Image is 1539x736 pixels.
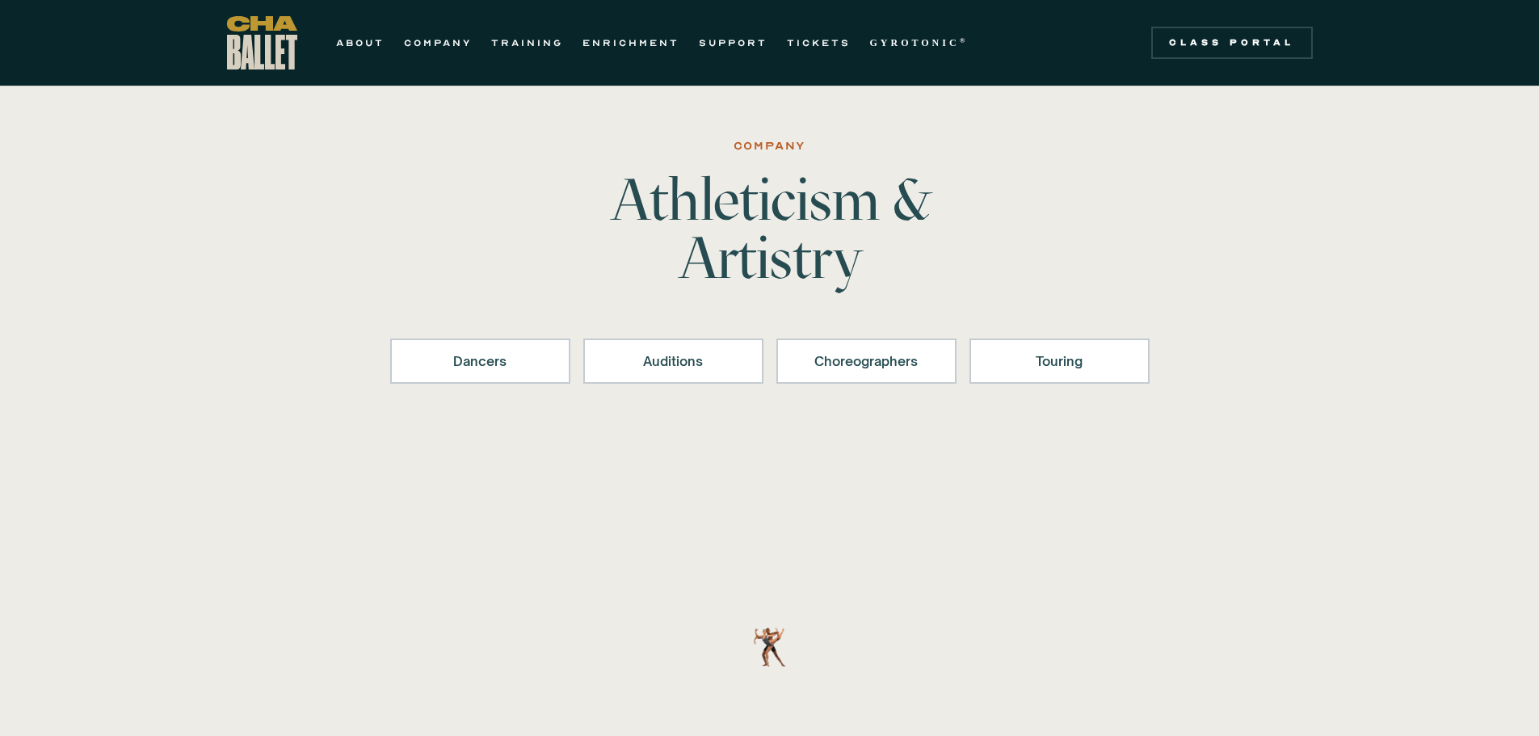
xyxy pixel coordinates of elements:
[734,137,806,156] div: Company
[582,33,679,53] a: ENRICHMENT
[1151,27,1313,59] a: Class Portal
[411,351,549,371] div: Dancers
[870,37,960,48] strong: GYROTONIC
[960,36,969,44] sup: ®
[583,339,763,384] a: Auditions
[491,33,563,53] a: TRAINING
[404,33,472,53] a: COMPANY
[1161,36,1303,49] div: Class Portal
[776,339,957,384] a: Choreographers
[797,351,936,371] div: Choreographers
[969,339,1150,384] a: Touring
[336,33,385,53] a: ABOUT
[604,351,742,371] div: Auditions
[227,16,297,69] a: home
[390,339,570,384] a: Dancers
[870,33,969,53] a: GYROTONIC®
[787,33,851,53] a: TICKETS
[990,351,1129,371] div: Touring
[518,170,1022,287] h1: Athleticism & Artistry
[699,33,767,53] a: SUPPORT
